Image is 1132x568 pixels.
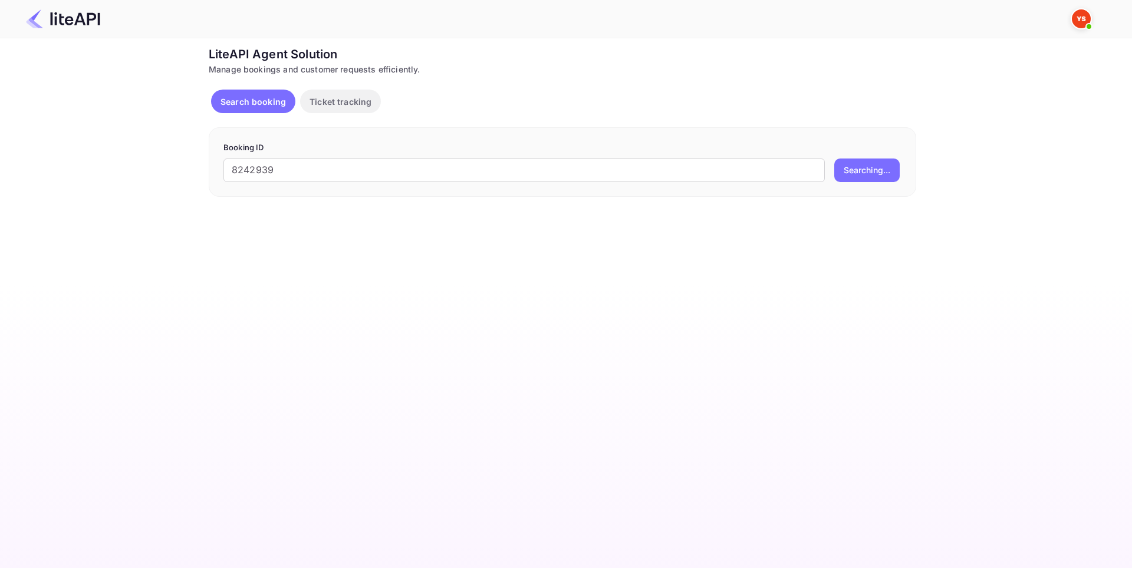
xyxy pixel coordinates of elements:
img: LiteAPI Logo [26,9,100,28]
button: Searching... [834,158,900,182]
div: Manage bookings and customer requests efficiently. [209,63,916,75]
p: Ticket tracking [310,95,371,108]
p: Booking ID [223,142,901,154]
div: LiteAPI Agent Solution [209,45,916,63]
p: Search booking [221,95,286,108]
input: Enter Booking ID (e.g., 63782194) [223,158,825,182]
img: Yandex Support [1072,9,1091,28]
